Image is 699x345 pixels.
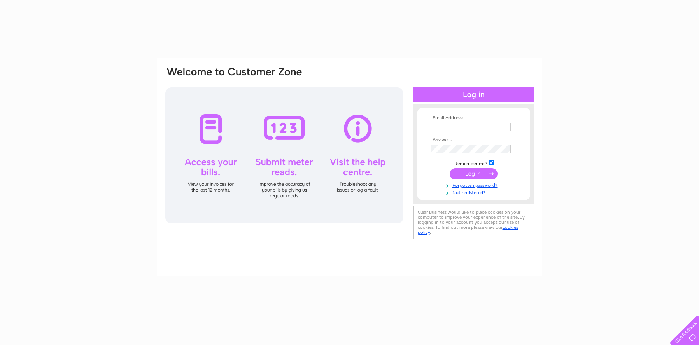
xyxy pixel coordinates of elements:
th: Email Address: [429,115,519,121]
td: Remember me? [429,159,519,167]
a: Forgotten password? [431,181,519,188]
a: cookies policy [418,225,518,235]
a: Not registered? [431,188,519,196]
input: Submit [450,168,498,179]
th: Password: [429,137,519,143]
div: Clear Business would like to place cookies on your computer to improve your experience of the sit... [413,206,534,239]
